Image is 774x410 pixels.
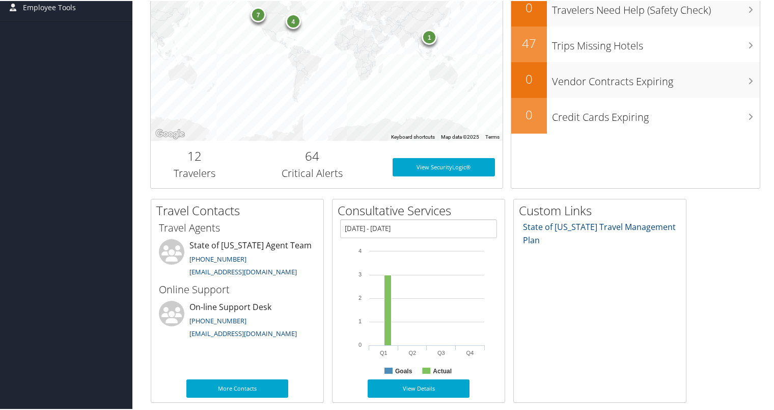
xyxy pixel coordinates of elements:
tspan: 1 [358,317,362,323]
a: 0Credit Cards Expiring [511,97,760,133]
li: State of [US_STATE] Agent Team [154,238,321,280]
button: Keyboard shortcuts [391,133,435,140]
h2: 47 [511,34,547,51]
a: 0Vendor Contracts Expiring [511,61,760,97]
h3: Critical Alerts [246,165,378,180]
a: 47Trips Missing Hotels [511,25,760,61]
a: More Contacts [186,378,288,397]
a: [EMAIL_ADDRESS][DOMAIN_NAME] [189,328,297,337]
a: [EMAIL_ADDRESS][DOMAIN_NAME] [189,266,297,275]
text: Q4 [466,349,474,355]
li: On-line Support Desk [154,300,321,342]
text: Q1 [380,349,388,355]
h3: Credit Cards Expiring [552,104,760,123]
text: Q3 [437,349,445,355]
text: Actual [433,367,452,374]
a: View Details [368,378,469,397]
tspan: 3 [358,270,362,276]
div: 7 [251,6,266,21]
tspan: 0 [358,341,362,347]
h2: 64 [246,146,378,164]
a: [PHONE_NUMBER] [189,253,246,263]
h2: 0 [511,105,547,122]
a: [PHONE_NUMBER] [189,315,246,324]
tspan: 4 [358,247,362,253]
h3: Travelers [158,165,231,180]
a: View SecurityLogic® [393,157,494,175]
div: 1 [422,29,437,44]
h2: Travel Contacts [156,201,323,218]
h2: 0 [511,69,547,87]
h2: 12 [158,146,231,164]
div: 4 [286,13,301,28]
tspan: 2 [358,294,362,300]
img: Google [153,126,187,140]
a: Open this area in Google Maps (opens a new window) [153,126,187,140]
h3: Online Support [159,281,316,296]
h3: Vendor Contracts Expiring [552,68,760,88]
text: Q2 [408,349,416,355]
a: Terms (opens in new tab) [485,133,500,139]
h2: Custom Links [519,201,686,218]
h3: Trips Missing Hotels [552,33,760,52]
text: Goals [395,367,412,374]
h3: Travel Agents [159,220,316,234]
h2: Consultative Services [338,201,505,218]
span: Map data ©2025 [441,133,479,139]
a: State of [US_STATE] Travel Management Plan [523,220,676,245]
